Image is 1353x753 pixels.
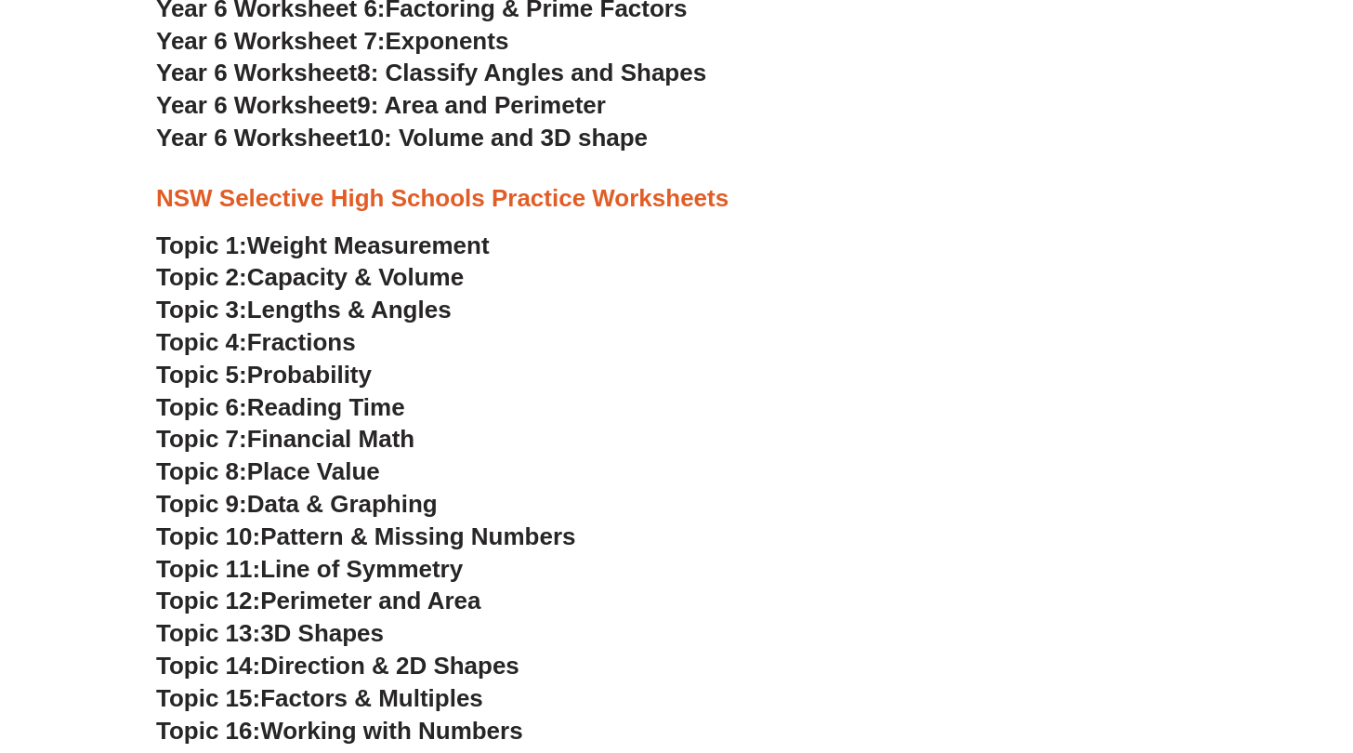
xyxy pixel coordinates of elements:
span: Topic 11: [156,555,260,583]
span: Year 6 Worksheet [156,91,357,119]
span: Year 6 Worksheet 7: [156,27,386,55]
a: Year 6 Worksheet9: Area and Perimeter [156,91,606,119]
span: Topic 3: [156,296,247,324]
span: Topic 1: [156,231,247,259]
a: Topic 11:Line of Symmetry [156,555,463,583]
span: Pattern & Missing Numbers [260,522,575,550]
span: Topic 12: [156,587,260,614]
a: Topic 5:Probability [156,361,372,389]
span: Direction & 2D Shapes [260,652,519,680]
span: Capacity & Volume [247,263,464,291]
a: Topic 13:3D Shapes [156,619,384,647]
span: Line of Symmetry [260,555,463,583]
span: 8: Classify Angles and Shapes [357,59,706,86]
span: Topic 9: [156,490,247,518]
span: 9: Area and Perimeter [357,91,606,119]
iframe: Chat Widget [1260,664,1353,753]
span: Working with Numbers [260,717,522,745]
a: Topic 16:Working with Numbers [156,717,523,745]
span: Topic 6: [156,393,247,421]
a: Topic 8:Place Value [156,457,380,485]
a: Topic 9:Data & Graphing [156,490,438,518]
span: Year 6 Worksheet [156,59,357,86]
span: Weight Measurement [247,231,490,259]
a: Topic 12:Perimeter and Area [156,587,480,614]
a: Topic 2:Capacity & Volume [156,263,464,291]
span: Lengths & Angles [247,296,452,324]
a: Topic 1:Weight Measurement [156,231,490,259]
a: Topic 3:Lengths & Angles [156,296,452,324]
a: Year 6 Worksheet8: Classify Angles and Shapes [156,59,706,86]
span: Topic 15: [156,684,260,712]
span: Topic 2: [156,263,247,291]
span: Topic 4: [156,328,247,356]
span: Probability [247,361,372,389]
span: Topic 8: [156,457,247,485]
span: Fractions [247,328,356,356]
a: Topic 15:Factors & Multiples [156,684,483,712]
span: Place Value [247,457,380,485]
span: Exponents [386,27,509,55]
span: Topic 14: [156,652,260,680]
a: Year 6 Worksheet 7:Exponents [156,27,508,55]
span: 10: Volume and 3D shape [357,124,648,152]
span: Year 6 Worksheet [156,124,357,152]
span: Topic 7: [156,425,247,453]
a: Topic 7:Financial Math [156,425,414,453]
span: Perimeter and Area [260,587,480,614]
span: Topic 13: [156,619,260,647]
span: Factors & Multiples [260,684,483,712]
span: 3D Shapes [260,619,384,647]
span: Data & Graphing [247,490,438,518]
span: Reading Time [247,393,405,421]
h3: NSW Selective High Schools Practice Worksheets [156,183,1197,215]
span: Topic 5: [156,361,247,389]
a: Year 6 Worksheet10: Volume and 3D shape [156,124,648,152]
span: Topic 16: [156,717,260,745]
span: Financial Math [247,425,414,453]
a: Topic 4:Fractions [156,328,356,356]
a: Topic 14:Direction & 2D Shapes [156,652,519,680]
a: Topic 10:Pattern & Missing Numbers [156,522,575,550]
span: Topic 10: [156,522,260,550]
a: Topic 6:Reading Time [156,393,405,421]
